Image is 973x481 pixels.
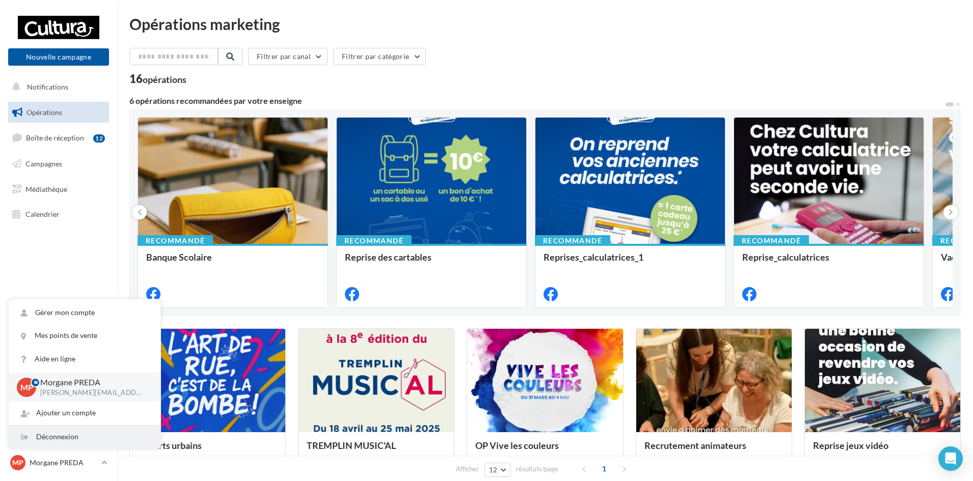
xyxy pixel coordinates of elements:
[40,388,144,398] p: [PERSON_NAME][EMAIL_ADDRESS][DOMAIN_NAME]
[333,48,426,65] button: Filtrer par catégorie
[9,301,160,324] a: Gérer mon compte
[336,235,412,246] div: Recommandé
[307,440,446,461] div: TREMPLIN MUSIC'AL
[8,453,109,472] a: MP Morgane PREDA
[516,464,558,474] span: résultats/page
[26,108,62,117] span: Opérations
[26,133,84,142] span: Boîte de réception
[129,16,961,32] div: Opérations marketing
[25,159,62,168] span: Campagnes
[93,134,105,143] div: 12
[6,153,111,175] a: Campagnes
[25,184,67,193] span: Médiathèque
[6,102,111,123] a: Opérations
[489,466,498,474] span: 12
[644,440,783,461] div: Recrutement animateurs
[129,73,186,84] div: 16
[20,381,33,393] span: MP
[138,440,277,461] div: OP Arts urbains
[345,252,518,272] div: Reprise des cartables
[30,458,97,468] p: Morgane PREDA
[6,76,107,98] button: Notifications
[9,324,160,347] a: Mes points de vente
[25,210,60,218] span: Calendrier
[12,458,23,468] span: MP
[734,235,809,246] div: Recommandé
[27,82,68,91] span: Notifications
[129,97,944,105] div: 6 opérations recommandées par votre enseigne
[742,252,915,272] div: Reprise_calculatrices
[6,204,111,225] a: Calendrier
[484,463,510,477] button: 12
[138,235,213,246] div: Recommandé
[535,235,610,246] div: Recommandé
[8,48,109,66] button: Nouvelle campagne
[6,179,111,200] a: Médiathèque
[596,461,612,477] span: 1
[40,377,144,388] p: Morgane PREDA
[456,464,479,474] span: Afficher
[6,127,111,149] a: Boîte de réception12
[475,440,614,461] div: OP Vive les couleurs
[938,446,963,471] div: Open Intercom Messenger
[544,252,717,272] div: Reprises_calculatrices_1
[9,348,160,371] a: Aide en ligne
[146,252,319,272] div: Banque Scolaire
[9,402,160,425] div: Ajouter un compte
[9,426,160,448] div: Déconnexion
[248,48,328,65] button: Filtrer par canal
[813,440,952,461] div: Reprise jeux vidéo
[143,75,186,84] div: opérations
